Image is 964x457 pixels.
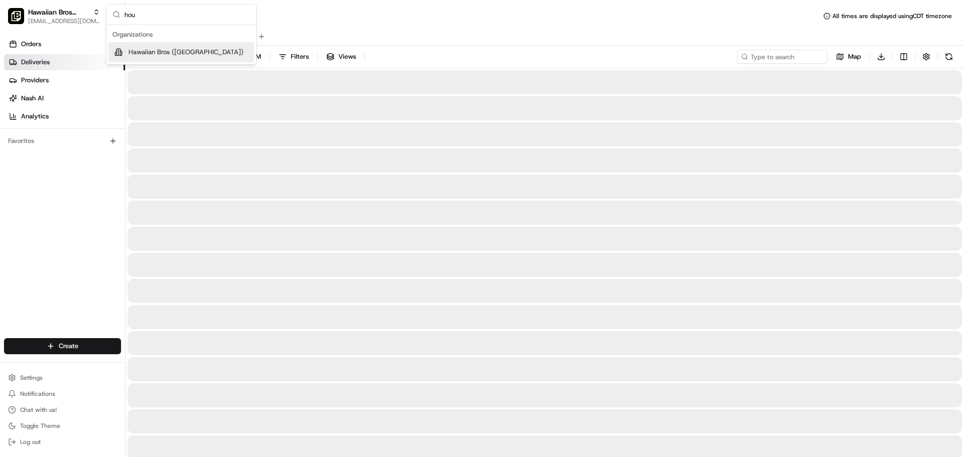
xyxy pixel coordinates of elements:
span: All times are displayed using CDT timezone [832,12,952,20]
span: Settings [20,374,43,382]
span: Pylon [100,170,122,178]
span: Deliveries [21,58,50,67]
a: 📗Knowledge Base [6,141,81,160]
div: Suggestions [106,25,256,64]
button: Settings [4,371,121,385]
input: Type to search [737,50,827,64]
button: Hawaiian Bros ([PERSON_NAME] IL) [28,7,89,17]
div: 💻 [85,146,93,155]
a: Analytics [4,108,125,124]
button: Start new chat [171,99,183,111]
button: Map [831,50,866,64]
span: Analytics [21,112,49,121]
div: Favorites [4,133,121,149]
a: 💻API Documentation [81,141,165,160]
div: Organizations [108,27,254,42]
button: Log out [4,435,121,449]
button: [EMAIL_ADDRESS][DOMAIN_NAME] [28,17,100,25]
span: Orders [21,40,41,49]
span: API Documentation [95,145,161,156]
span: Views [338,52,356,61]
p: Welcome 👋 [10,40,183,56]
div: We're available if you need us! [34,106,127,114]
a: Providers [4,72,125,88]
button: Refresh [942,50,956,64]
button: Create [4,338,121,354]
button: Toggle Theme [4,419,121,433]
button: Notifications [4,387,121,401]
a: Deliveries [4,54,125,70]
span: Create [59,342,78,351]
input: Clear [26,65,166,75]
button: Views [322,50,360,64]
span: Map [848,52,861,61]
img: Hawaiian Bros (O'Fallon IL) [8,8,24,24]
span: Nash AI [21,94,44,103]
span: Filters [291,52,309,61]
span: Toggle Theme [20,422,60,430]
span: Hawaiian Bros ([GEOGRAPHIC_DATA]) [129,48,244,57]
span: Notifications [20,390,55,398]
button: Filters [274,50,313,64]
span: Log out [20,438,41,446]
a: Nash AI [4,90,125,106]
button: Hawaiian Bros (O'Fallon IL)Hawaiian Bros ([PERSON_NAME] IL)[EMAIL_ADDRESS][DOMAIN_NAME] [4,4,104,28]
span: Knowledge Base [20,145,77,156]
div: 📗 [10,146,18,155]
a: Powered byPylon [71,170,122,178]
span: Chat with us! [20,406,57,414]
img: 1736555255976-a54dd68f-1ca7-489b-9aae-adbdc363a1c4 [10,96,28,114]
button: Chat with us! [4,403,121,417]
a: Orders [4,36,125,52]
img: Nash [10,10,30,30]
input: Search... [125,5,250,25]
span: Providers [21,76,49,85]
div: Start new chat [34,96,165,106]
